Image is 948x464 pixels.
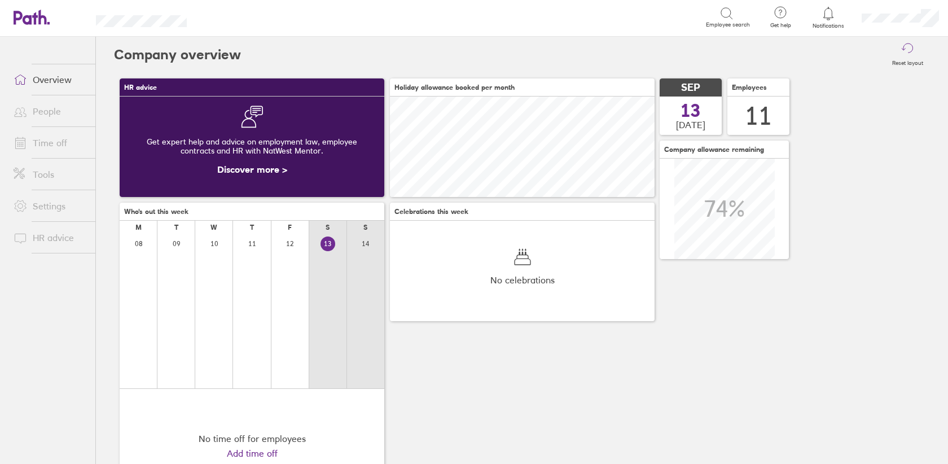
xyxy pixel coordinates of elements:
[885,37,930,73] button: Reset layout
[114,37,241,73] h2: Company overview
[5,68,95,91] a: Overview
[5,132,95,154] a: Time off
[5,226,95,249] a: HR advice
[174,224,178,231] div: T
[706,21,750,28] span: Employee search
[129,128,375,164] div: Get expert help and advice on employment law, employee contracts and HR with NatWest Mentor.
[762,22,799,29] span: Get help
[5,163,95,186] a: Tools
[681,102,701,120] span: 13
[135,224,142,231] div: M
[664,146,764,154] span: Company allowance remaining
[199,434,306,444] div: No time off for employees
[5,100,95,122] a: People
[124,208,188,216] span: Who's out this week
[363,224,367,231] div: S
[732,84,767,91] span: Employees
[124,84,157,91] span: HR advice
[745,102,772,130] div: 11
[394,84,515,91] span: Holiday allowance booked per month
[217,164,287,175] a: Discover more >
[676,120,705,130] span: [DATE]
[210,224,217,231] div: W
[5,195,95,217] a: Settings
[394,208,468,216] span: Celebrations this week
[490,275,555,285] span: No celebrations
[681,82,700,94] span: SEP
[885,56,930,67] label: Reset layout
[288,224,292,231] div: F
[217,12,246,22] div: Search
[810,23,847,29] span: Notifications
[250,224,254,231] div: T
[326,224,330,231] div: S
[227,448,278,458] a: Add time off
[810,6,847,29] a: Notifications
